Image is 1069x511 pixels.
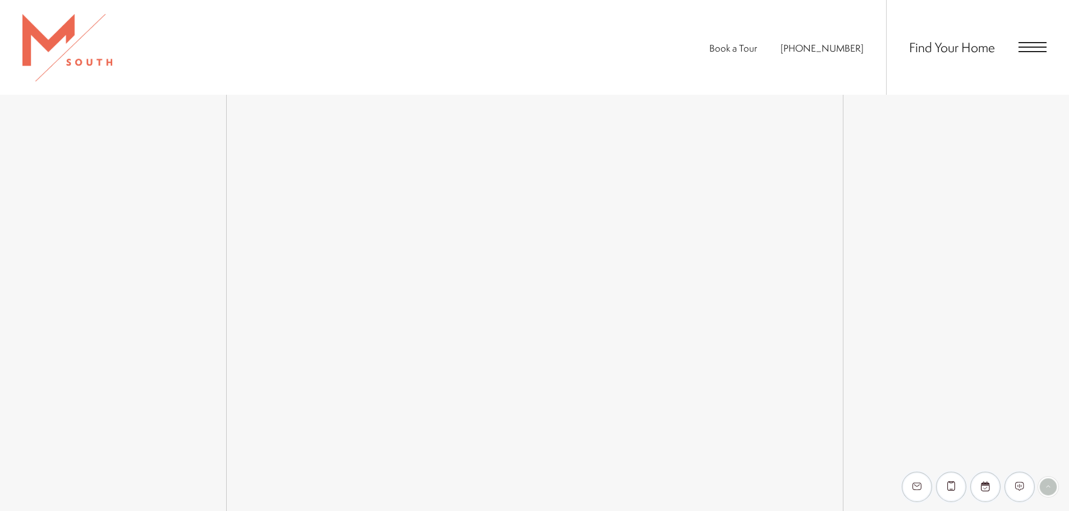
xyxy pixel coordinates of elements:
a: Find Your Home [909,38,995,56]
a: Call Us at 813-570-8014 [781,42,864,54]
span: [PHONE_NUMBER] [781,42,864,54]
img: MSouth [22,14,112,81]
button: Open Menu [1018,42,1047,52]
a: Book a Tour [709,42,757,54]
